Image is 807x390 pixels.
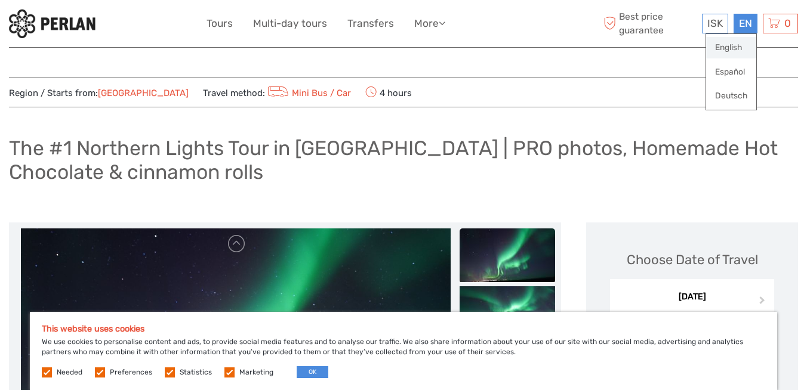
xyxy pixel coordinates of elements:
a: English [706,37,756,58]
div: EN [734,14,757,33]
span: 0 [783,17,793,29]
span: Best price guarantee [601,10,700,36]
div: Sa [744,309,765,325]
label: Marketing [239,367,273,377]
a: Español [706,61,756,83]
a: Multi-day tours [253,15,327,32]
span: ISK [707,17,723,29]
h5: This website uses cookies [42,324,765,334]
a: Deutsch [706,85,756,107]
div: We use cookies to personalise content and ads, to provide social media features and to analyse ou... [30,312,777,390]
button: OK [297,366,328,378]
a: Transfers [347,15,394,32]
p: We're away right now. Please check back later! [17,21,135,30]
a: More [414,15,445,32]
label: Statistics [180,367,212,377]
div: Tu [661,309,682,325]
a: Mini Bus / Car [265,88,351,98]
label: Needed [57,367,82,377]
h1: The #1 Northern Lights Tour in [GEOGRAPHIC_DATA] | PRO photos, Homemade Hot Chocolate & cinnamon ... [9,136,798,184]
div: Th [703,309,723,325]
img: d0f633c1192944cbaf220379f91e0796_slider_thumbnail.jpeg [460,228,555,282]
span: 4 hours [365,84,412,101]
div: Mo [640,309,661,325]
a: [GEOGRAPHIC_DATA] [98,88,189,98]
button: Open LiveChat chat widget [137,18,152,33]
label: Preferences [110,367,152,377]
a: Tours [207,15,233,32]
button: Next Month [754,294,773,313]
div: [DATE] [610,291,774,304]
div: We [682,309,703,325]
span: Region / Starts from: [9,87,189,100]
span: Travel method: [203,84,351,101]
div: Su [618,309,639,325]
div: Fr [723,309,744,325]
img: 62f62b8f9e914f7cab6040d379ee918c_slider_thumbnail.jpeg [460,286,555,340]
div: Choose Date of Travel [627,250,758,269]
img: 288-6a22670a-0f57-43d8-a107-52fbc9b92f2c_logo_small.jpg [9,9,96,38]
